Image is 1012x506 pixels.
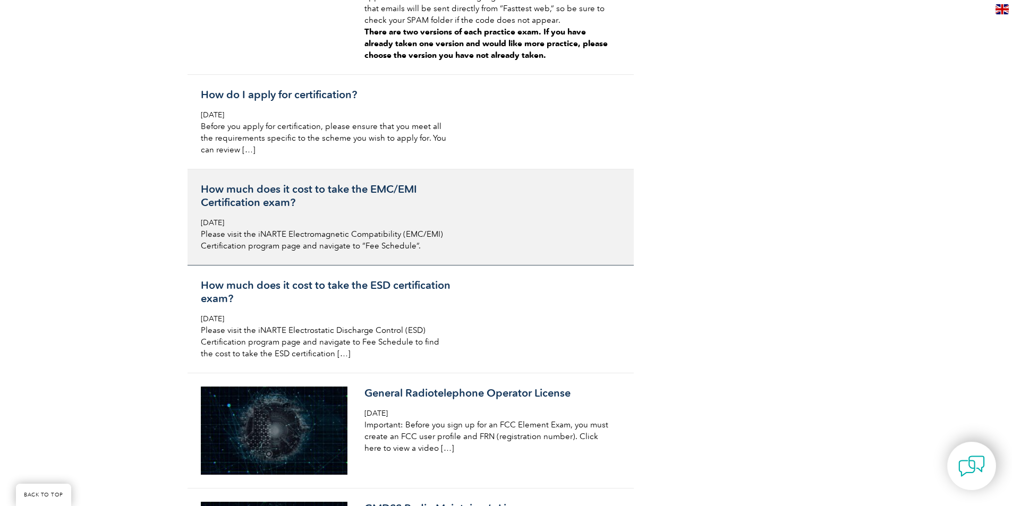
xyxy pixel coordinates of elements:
img: network-gad8374905_1920-1-300x180.jpg [201,387,348,475]
p: Before you apply for certification, please ensure that you meet all the requirements specific to ... [201,121,453,156]
a: How do I apply for certification? [DATE] Before you apply for certification, please ensure that y... [188,75,634,169]
h3: How do I apply for certification? [201,88,453,101]
a: BACK TO TOP [16,484,71,506]
img: contact-chat.png [958,453,985,479]
h3: How much does it cost to take the ESD certification exam? [201,279,453,305]
p: Please visit the iNARTE Electromagnetic Compatibility (EMC/EMI) Certification program page and na... [201,228,453,252]
h3: General Radiotelephone Operator License [364,387,616,400]
a: General Radiotelephone Operator License [DATE] Important: Before you sign up for an FCC Element E... [188,373,634,488]
a: How much does it cost to take the ESD certification exam? [DATE] Please visit the iNARTE Electros... [188,265,634,373]
a: How much does it cost to take the EMC/EMI Certification exam? [DATE] Please visit the iNARTE Elec... [188,169,634,265]
p: Important: Before you sign up for an FCC Element Exam, you must create an FCC user profile and FR... [364,419,616,454]
img: en [996,4,1009,14]
p: Please visit the iNARTE Electrostatic Discharge Control (ESD) Certification program page and navi... [201,324,453,359]
h3: How much does it cost to take the EMC/EMI Certification exam? [201,183,453,209]
strong: There are two versions of each practice exam. If you have already taken one version and would lik... [364,27,608,60]
span: [DATE] [201,314,224,323]
span: [DATE] [201,110,224,119]
span: [DATE] [364,409,388,418]
span: [DATE] [201,218,224,227]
